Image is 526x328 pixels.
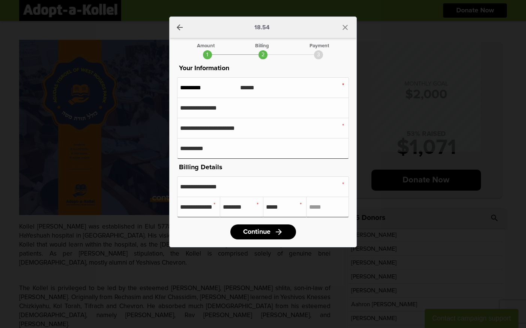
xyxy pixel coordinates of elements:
span: Continue [243,229,271,235]
i: close [341,23,350,32]
div: Billing [255,44,269,48]
div: Amount [197,44,215,48]
div: 3 [314,50,323,59]
a: arrow_back [175,23,184,32]
div: 2 [258,50,268,59]
a: Continuearrow_forward [230,224,296,239]
p: 18.54 [254,24,270,30]
p: Billing Details [177,162,349,173]
div: 1 [203,50,212,59]
i: arrow_forward [274,227,283,236]
p: Your Information [177,63,349,74]
div: Payment [310,44,329,48]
